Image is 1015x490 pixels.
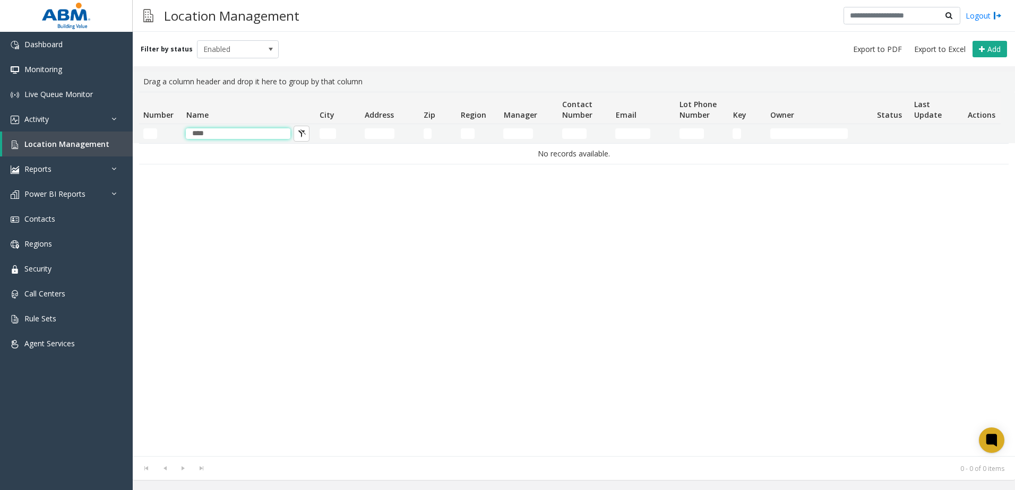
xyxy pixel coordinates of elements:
label: Filter by status [141,45,193,54]
span: Zip [424,110,435,120]
span: Address [365,110,394,120]
img: 'icon' [11,215,19,224]
div: Data table [133,92,1015,456]
span: Dashboard [24,39,63,49]
img: 'icon' [11,66,19,74]
input: Region Filter [461,128,475,139]
input: Lot Phone Number Filter [679,128,704,139]
img: 'icon' [11,91,19,99]
a: Location Management [2,132,133,156]
input: Contact Number Filter [562,128,587,139]
td: Status Filter [873,124,910,143]
input: Manager Filter [503,128,533,139]
span: Call Centers [24,288,65,299]
span: Last Update [914,99,942,120]
td: Region Filter [457,124,499,143]
td: No records available. [139,144,1009,164]
td: Contact Number Filter [558,124,611,143]
td: Number Filter [139,124,182,143]
span: Enabled [197,41,262,58]
input: Key Filter [733,128,741,139]
button: Export to PDF [849,42,906,57]
input: Email Filter [615,128,650,139]
th: Actions [964,92,1001,124]
td: Email Filter [611,124,675,143]
a: Logout [966,10,1002,21]
img: 'icon' [11,190,19,199]
button: Export to Excel [910,42,970,57]
img: pageIcon [143,3,153,29]
td: Actions Filter [964,124,1001,143]
span: Location Management [24,139,109,149]
td: Address Filter [360,124,419,143]
td: Manager Filter [499,124,558,143]
span: Number [143,110,174,120]
span: Monitoring [24,64,62,74]
img: 'icon' [11,240,19,249]
input: City Filter [320,128,336,139]
img: 'icon' [11,315,19,323]
span: Name [186,110,209,120]
img: 'icon' [11,265,19,274]
span: Lot Phone Number [679,99,717,120]
img: logout [993,10,1002,21]
input: Owner Filter [770,128,848,139]
td: Lot Phone Number Filter [675,124,728,143]
span: Export to Excel [914,44,966,55]
td: Name Filter [182,124,315,143]
input: Name Filter [186,128,290,139]
span: Region [461,110,486,120]
img: 'icon' [11,41,19,49]
span: Email [616,110,636,120]
span: Live Queue Monitor [24,89,93,99]
span: Manager [504,110,537,120]
button: Add [973,41,1007,58]
span: Reports [24,164,51,174]
span: Agent Services [24,338,75,348]
span: Contact Number [562,99,592,120]
span: Key [733,110,746,120]
span: Export to PDF [853,44,902,55]
span: City [320,110,334,120]
td: Owner Filter [766,124,873,143]
div: Drag a column header and drop it here to group by that column [139,72,1009,92]
td: City Filter [315,124,360,143]
kendo-pager-info: 0 - 0 of 0 items [217,464,1004,473]
th: Status [873,92,910,124]
img: 'icon' [11,116,19,124]
span: Security [24,264,51,274]
input: Number Filter [143,128,157,139]
span: Contacts [24,214,55,224]
input: Address Filter [365,128,394,139]
img: 'icon' [11,340,19,348]
span: Owner [770,110,794,120]
span: Power BI Reports [24,189,85,199]
span: Activity [24,114,49,124]
img: 'icon' [11,141,19,149]
span: Regions [24,239,52,249]
h3: Location Management [159,3,305,29]
td: Zip Filter [419,124,457,143]
input: Zip Filter [424,128,432,139]
img: 'icon' [11,165,19,174]
button: Clear [294,126,309,142]
span: Add [987,44,1001,54]
span: Rule Sets [24,313,56,323]
td: Last Update Filter [910,124,963,143]
td: Key Filter [728,124,765,143]
img: 'icon' [11,290,19,299]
